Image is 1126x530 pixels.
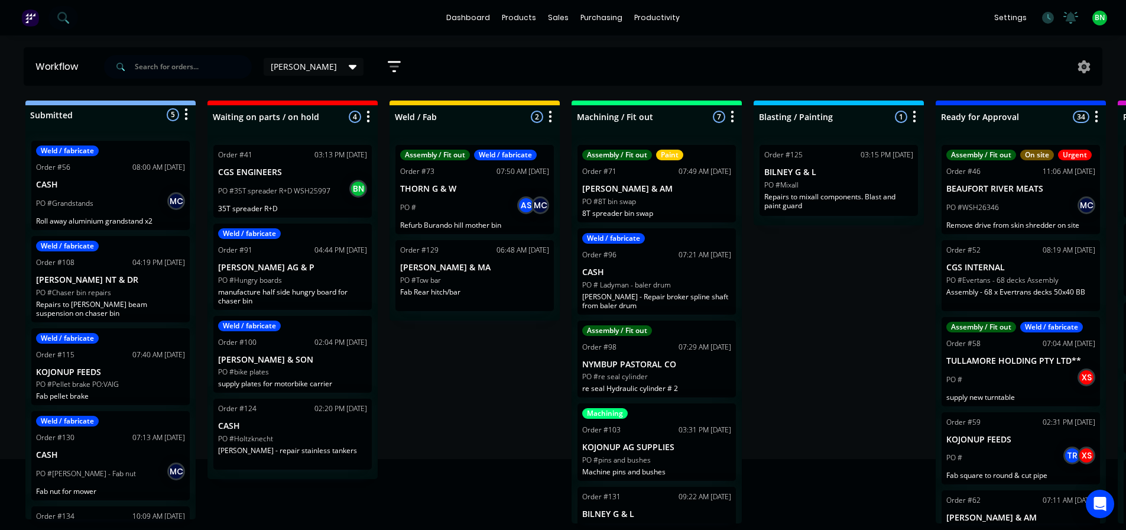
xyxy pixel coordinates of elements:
div: Weld / fabricate [36,333,99,344]
p: Assembly - 68 x Evertrans decks 50x40 BB [946,287,1095,296]
p: PO #WSH26346 [946,202,999,213]
p: 8T spreader bin swap [582,209,731,218]
p: PO #re seal cylinder [582,371,648,382]
p: CASH [582,267,731,277]
div: 08:19 AM [DATE] [1043,245,1095,256]
div: Weld / fabricate [582,233,645,244]
div: Urgent [1058,150,1092,160]
p: [PERSON_NAME] & AM [582,184,731,194]
p: [PERSON_NAME] - Repair broker spline shaft from baler drum [582,292,731,310]
div: Order #4103:13 PM [DATE]CGS ENGINEERSPO #35T spreader R+D WSH25997BN35T spreader R+D [213,145,372,218]
div: Assembly / Fit outOrder #9807:29 AM [DATE]NYMBUP PASTORAL COPO #re seal cylinderre seal Hydraulic... [577,321,736,398]
p: [PERSON_NAME] & SON [218,355,367,365]
div: Order #96 [582,250,616,260]
div: MC [167,463,185,480]
div: 08:00 AM [DATE] [132,162,185,173]
div: Weld / fabricateOrder #11507:40 AM [DATE]KOJONUP FEEDSPO #Pellet brake PO:VAIGFab pellet brake [31,328,190,406]
div: MC [1078,196,1095,214]
div: 03:13 PM [DATE] [314,150,367,160]
div: 09:22 AM [DATE] [679,492,731,502]
div: BN [349,180,367,198]
div: productivity [628,9,686,27]
div: AS [517,196,535,214]
p: NYMBUP PASTORAL CO [582,360,731,370]
a: dashboard [440,9,496,27]
div: MachiningOrder #10303:31 PM [DATE]KOJONUP AG SUPPLIESPO #pins and bushesMachine pins and bushes [577,403,736,481]
p: Fab pellet brake [36,392,185,400]
div: Order #103 [582,425,621,435]
div: 04:19 PM [DATE] [132,257,185,268]
div: Order #56 [36,162,70,173]
div: Order #46 [946,166,981,177]
div: Weld / fabricate [1020,322,1083,332]
div: Weld / fabricateOrder #9104:44 PM [DATE][PERSON_NAME] AG & PPO #Hungry boardsmanufacture half sid... [213,224,372,310]
div: Weld / fabricate [36,241,99,251]
div: Order #5208:19 AM [DATE]CGS INTERNALPO #Evertans - 68 decks AssemblyAssembly - 68 x Evertrans dec... [942,240,1100,311]
div: Assembly / Fit outPaintOrder #7107:49 AM [DATE][PERSON_NAME] & AMPO #8T bin swap8T spreader bin swap [577,145,736,222]
div: sales [542,9,575,27]
div: Assembly / Fit out [946,322,1016,332]
div: Order #98 [582,342,616,353]
div: 07:40 AM [DATE] [132,350,185,360]
p: PO #Mixall [764,180,799,190]
div: Weld / fabricateOrder #5608:00 AM [DATE]CASHPO #GrandstandsMCRoll away aluminium grandstand x2 [31,141,190,230]
p: Repairs to mixall components. Blast and paint guard [764,192,913,210]
div: MC [167,192,185,210]
div: Order #91 [218,245,252,256]
div: Order #108 [36,257,74,268]
p: [PERSON_NAME] & MA [400,263,549,273]
p: PO #Hungry boards [218,275,282,286]
p: Fab square to round & cut pipe [946,471,1095,480]
p: PO # Ladyman - baler drum [582,280,671,290]
div: TR [1063,447,1081,464]
div: products [496,9,542,27]
div: Order #73 [400,166,434,177]
p: PO # [946,453,962,463]
div: 07:49 AM [DATE] [679,166,731,177]
p: KOJONUP FEEDS [946,435,1095,445]
p: [PERSON_NAME] & AM [946,513,1095,523]
p: Refurb Burando hill mother bin [400,221,549,230]
p: PO # [946,374,962,385]
div: Order #12503:15 PM [DATE]BILNEY G & LPO #MixallRepairs to mixall components. Blast and paint guard [760,145,918,216]
p: PO # [400,202,416,213]
p: PO #35T spreader R+D WSH25997 [218,186,330,196]
p: Fab nut for mower [36,487,185,496]
p: supply plates for motorbike carrier [218,379,367,388]
p: PO #pins and bushes [582,455,651,466]
div: MC [531,196,549,214]
div: Order #124 [218,403,257,414]
div: 10:09 AM [DATE] [132,511,185,522]
div: 07:29 AM [DATE] [679,342,731,353]
div: Weld / fabricate [218,228,281,239]
p: re seal Hydraulic cylinder # 2 [582,384,731,393]
p: CASH [36,180,185,190]
div: Order #100 [218,337,257,348]
div: 02:04 PM [DATE] [314,337,367,348]
div: 03:31 PM [DATE] [679,425,731,435]
div: 11:06 AM [DATE] [1043,166,1095,177]
p: KOJONUP AG SUPPLIES [582,442,731,453]
div: XS [1078,369,1095,386]
div: 02:20 PM [DATE] [314,403,367,414]
p: 35T spreader R+D [218,204,367,213]
div: purchasing [575,9,628,27]
p: manufacture half side hungry board for chaser bin [218,287,367,305]
div: Order #125 [764,150,803,160]
div: 07:50 AM [DATE] [497,166,549,177]
div: Order #71 [582,166,616,177]
img: Factory [21,9,39,27]
p: Repairs to [PERSON_NAME] beam suspension on chaser bin [36,300,185,318]
div: Order #59 [946,417,981,428]
div: 03:15 PM [DATE] [861,150,913,160]
div: Weld / fabricate [36,416,99,426]
div: Weld / fabricateOrder #10002:04 PM [DATE][PERSON_NAME] & SONPO #bike platessupply plates for moto... [213,316,372,393]
p: PO #Evertans - 68 decks Assembly [946,275,1059,286]
p: CASH [218,421,367,431]
div: 07:11 AM [DATE] [1043,495,1095,506]
p: PO #[PERSON_NAME] - Fab nut [36,468,136,479]
div: Assembly / Fit out [582,325,652,336]
p: BILNEY G & L [582,509,731,519]
div: Assembly / Fit outOn siteUrgentOrder #4611:06 AM [DATE]BEAUFORT RIVER MEATSPO #WSH26346MCRemove d... [942,145,1100,234]
div: Order #5902:31 PM [DATE]KOJONUP FEEDSPO #TRXSFab square to round & cut pipe [942,412,1100,485]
